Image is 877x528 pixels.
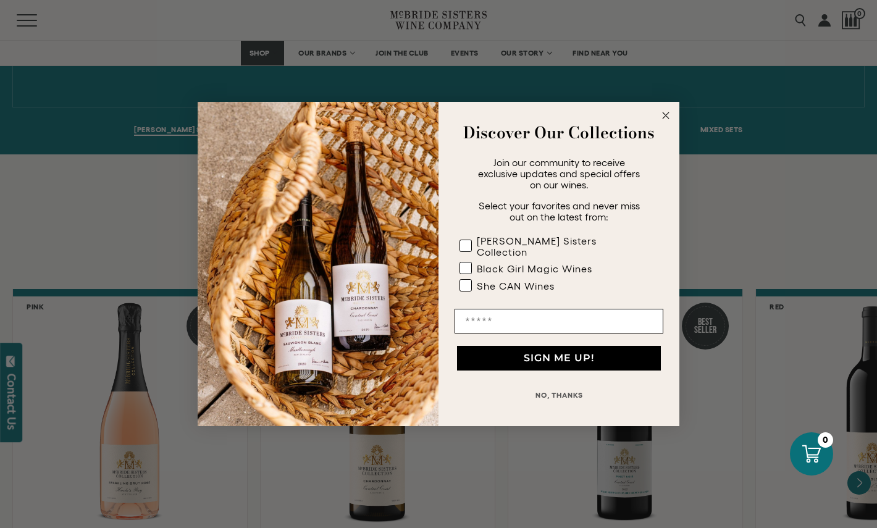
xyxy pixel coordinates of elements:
[455,383,663,408] button: NO, THANKS
[463,120,655,145] strong: Discover Our Collections
[198,102,438,426] img: 42653730-7e35-4af7-a99d-12bf478283cf.jpeg
[818,432,833,448] div: 0
[658,108,673,123] button: Close dialog
[479,200,640,222] span: Select your favorites and never miss out on the latest from:
[477,263,592,274] div: Black Girl Magic Wines
[477,280,555,291] div: She CAN Wines
[455,309,663,333] input: Email
[457,346,661,371] button: SIGN ME UP!
[478,157,640,190] span: Join our community to receive exclusive updates and special offers on our wines.
[477,235,639,258] div: [PERSON_NAME] Sisters Collection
